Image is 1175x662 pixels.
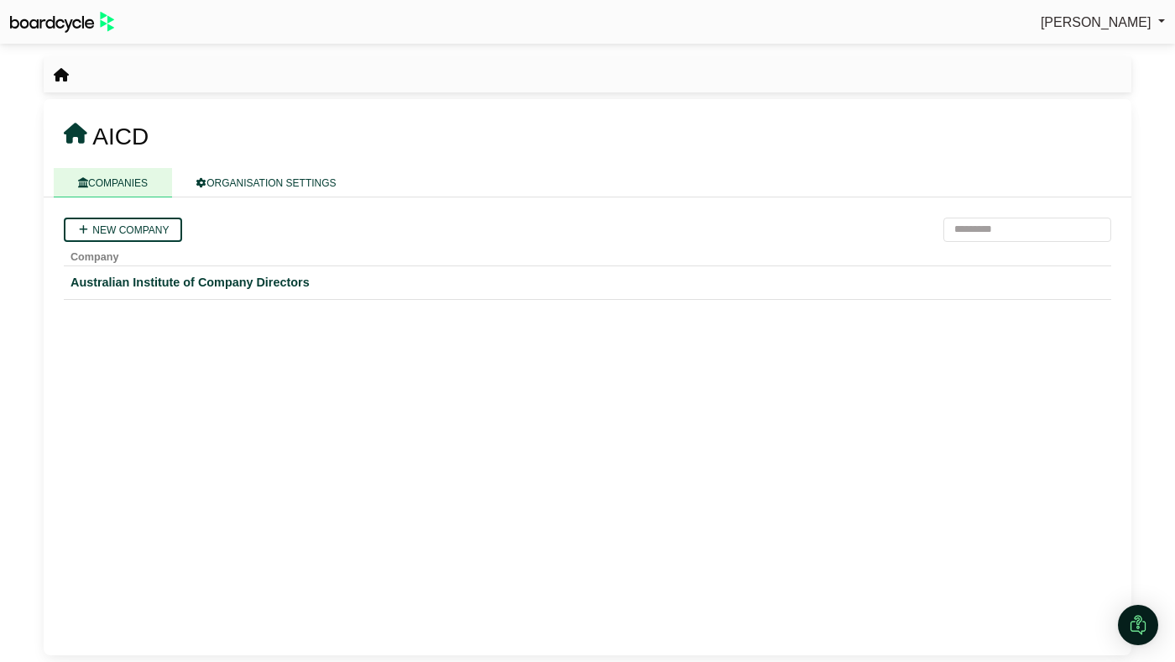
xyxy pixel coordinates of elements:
span: AICD [92,123,149,150]
span: [PERSON_NAME] [1041,15,1151,29]
a: New company [64,218,182,242]
nav: breadcrumb [54,65,69,87]
a: Australian Institute of Company Directors [70,273,1104,292]
th: Company [64,242,1111,266]
a: COMPANIES [54,168,172,197]
div: Open Intercom Messenger [1118,605,1158,645]
a: [PERSON_NAME] [1041,12,1165,34]
img: BoardcycleBlackGreen-aaafeed430059cb809a45853b8cf6d952af9d84e6e89e1f1685b34bfd5cb7d64.svg [10,12,114,33]
a: ORGANISATION SETTINGS [172,168,360,197]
